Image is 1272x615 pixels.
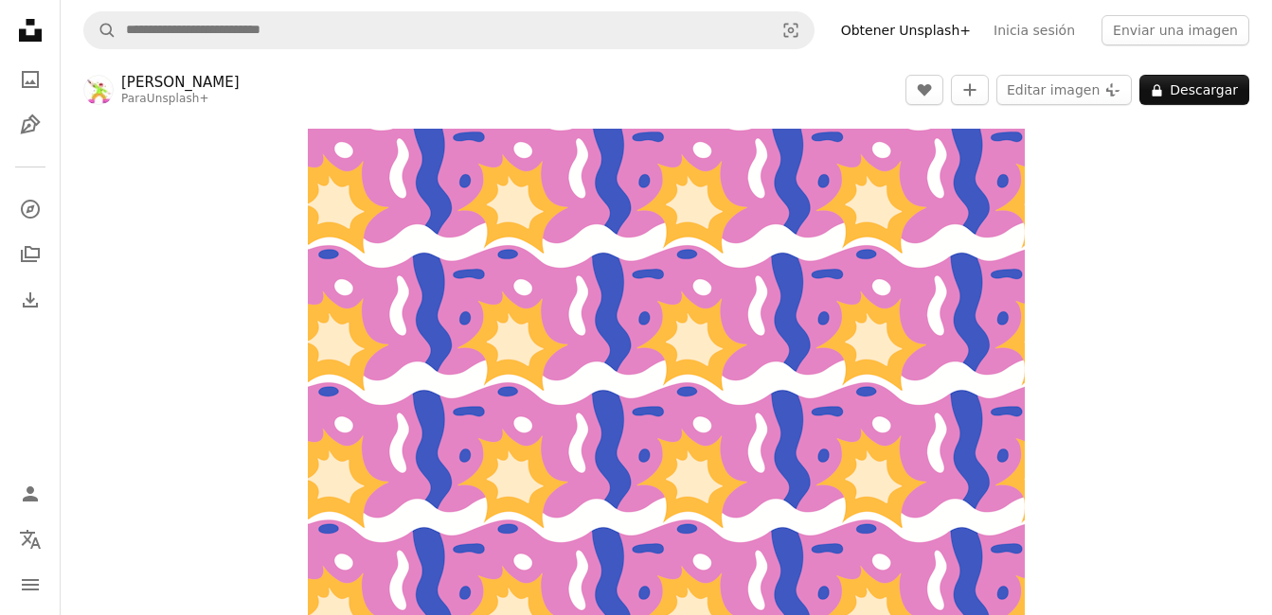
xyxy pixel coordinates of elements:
[83,11,815,49] form: Encuentra imágenes en todo el sitio
[11,106,49,144] a: Ilustraciones
[84,12,116,48] button: Buscar en Unsplash
[982,15,1086,45] a: Inicia sesión
[1102,15,1249,45] button: Enviar una imagen
[11,566,49,604] button: Menú
[83,75,114,105] img: Ve al perfil de Mohammad Bazar
[905,75,943,105] button: Me gusta
[11,520,49,558] button: Idioma
[768,12,814,48] button: Búsqueda visual
[996,75,1132,105] button: Editar imagen
[11,281,49,319] a: Historial de descargas
[121,92,240,107] div: Para
[121,73,240,92] a: [PERSON_NAME]
[830,15,982,45] a: Obtener Unsplash+
[1139,75,1249,105] button: Descargar
[11,236,49,273] a: Colecciones
[147,92,209,105] a: Unsplash+
[951,75,989,105] button: Añade a la colección
[11,61,49,98] a: Fotos
[11,190,49,228] a: Explorar
[11,475,49,513] a: Iniciar sesión / Registrarse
